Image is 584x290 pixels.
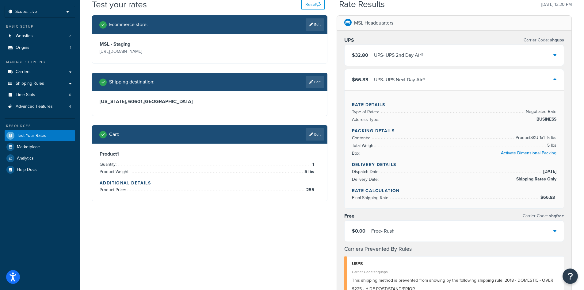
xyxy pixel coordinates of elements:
[352,109,380,115] span: Type of Rates:
[70,45,71,50] span: 1
[352,227,365,234] span: $0.00
[5,60,75,65] div: Manage Shipping
[352,195,391,201] span: Final Shipping Rate:
[352,260,559,268] div: USPS
[542,168,556,175] span: [DATE]
[352,76,368,83] span: $66.83
[5,66,75,78] a: Carriers
[352,168,381,175] span: Dispatch Date:
[352,150,362,157] span: Box:
[100,47,208,56] p: [URL][DOMAIN_NAME]
[515,176,556,183] span: Shipping Rates Only
[5,24,75,29] div: Basic Setup
[100,99,320,105] h3: [US_STATE], 60601 , [GEOGRAPHIC_DATA]
[541,0,572,9] p: [DATE] 12:30 PM
[69,33,71,39] span: 2
[5,141,75,153] a: Marketplace
[352,161,557,168] h4: Delivery Details
[5,89,75,101] a: Time Slots0
[17,145,40,150] span: Marketplace
[305,186,314,194] span: 255
[548,213,564,219] span: shqfree
[524,108,556,115] span: Negotiated Rate
[352,135,372,141] span: Contents:
[109,79,155,85] h2: Shipping destination :
[352,188,557,194] h4: Rate Calculation
[69,92,71,98] span: 0
[17,133,46,138] span: Test Your Rates
[16,81,44,86] span: Shipping Rules
[5,89,75,101] li: Time Slots
[16,92,35,98] span: Time Slots
[17,167,37,172] span: Help Docs
[306,128,324,141] a: Edit
[303,168,314,176] span: 5 lbs
[100,41,208,47] h3: MSL - Staging
[5,78,75,89] a: Shipping Rules
[5,30,75,42] li: Websites
[524,36,564,44] p: Carrier Code:
[563,269,578,284] button: Open Resource Center
[100,151,320,157] h3: Product 1
[16,69,31,75] span: Carriers
[100,168,131,175] span: Product Weight:
[514,134,556,141] span: Product SKU-1 x 1 - 5 lbs
[374,51,423,60] div: UPS - UPS 2nd Day Air®
[16,45,29,50] span: Origins
[16,104,53,109] span: Advanced Features
[5,101,75,112] li: Advanced Features
[352,102,557,108] h4: Rate Details
[352,176,380,183] span: Delivery Date:
[549,37,564,43] span: shqups
[306,18,324,31] a: Edit
[352,268,559,276] div: Carrier Code: shqusps
[16,33,33,39] span: Websites
[354,19,393,27] p: MSL Headquarters
[100,180,320,186] h4: Additional Details
[109,132,119,137] h2: Cart :
[5,153,75,164] a: Analytics
[344,245,564,253] h4: Carriers Prevented By Rules
[371,227,395,235] div: Free - Rush
[352,142,377,149] span: Total Weight:
[352,128,557,134] h4: Packing Details
[5,130,75,141] a: Test Your Rates
[546,142,556,149] span: 5 lbs
[15,9,37,14] span: Scope: Live
[374,75,425,84] div: UPS - UPS Next Day Air®
[100,161,118,168] span: Quantity:
[311,161,314,168] span: 1
[5,123,75,129] div: Resources
[352,116,381,123] span: Address Type:
[344,37,354,43] h3: UPS
[69,104,71,109] span: 4
[17,156,34,161] span: Analytics
[109,22,148,27] h2: Ecommerce store :
[5,30,75,42] a: Websites2
[523,212,564,220] p: Carrier Code:
[5,42,75,53] a: Origins1
[344,213,354,219] h3: Free
[501,150,556,156] a: Activate Dimensional Packing
[540,194,556,201] span: $66.83
[535,116,556,123] span: BUSINESS
[5,164,75,175] a: Help Docs
[100,187,128,193] span: Product Price:
[5,101,75,112] a: Advanced Features4
[306,76,324,88] a: Edit
[352,52,368,59] span: $32.80
[5,42,75,53] li: Origins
